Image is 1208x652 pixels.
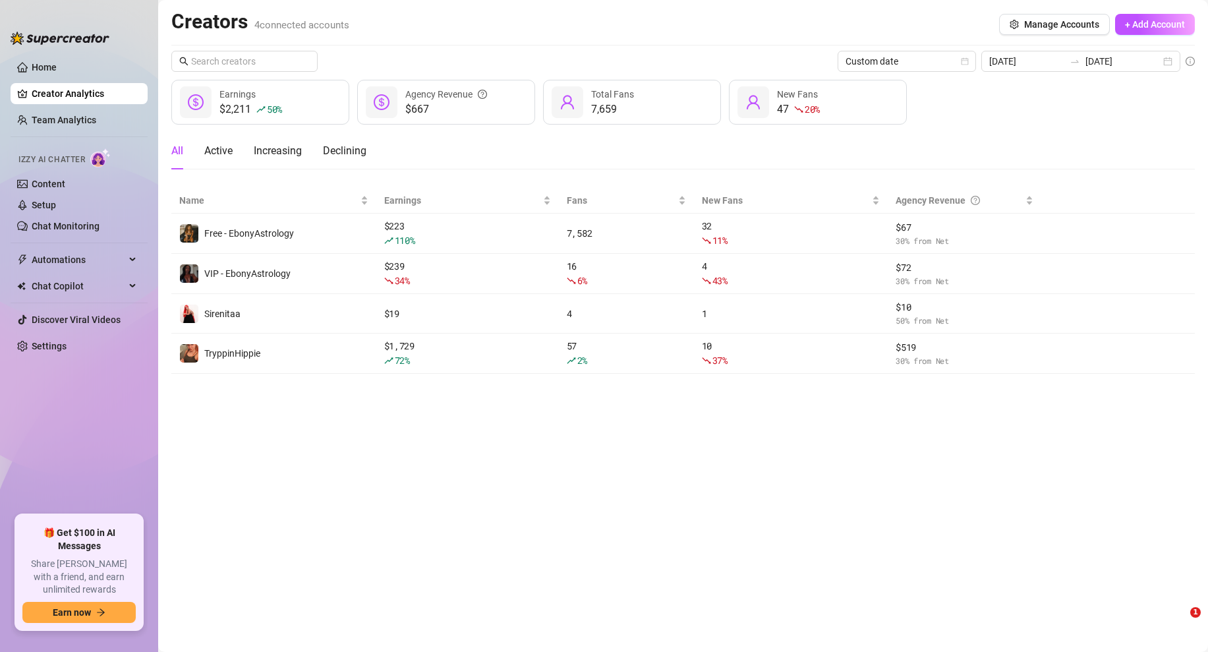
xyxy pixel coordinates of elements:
[171,9,349,34] h2: Creators
[267,103,282,115] span: 50 %
[254,19,349,31] span: 4 connected accounts
[1010,20,1019,29] span: setting
[896,275,1033,287] span: 30 % from Net
[384,193,540,208] span: Earnings
[204,228,294,239] span: Free - EbonyAstrology
[702,307,880,321] div: 1
[846,51,968,71] span: Custom date
[567,226,686,241] div: 7,582
[896,355,1033,367] span: 30 % from Net
[179,57,188,66] span: search
[702,236,711,245] span: fall
[11,32,109,45] img: logo-BBDzfeDw.svg
[702,276,711,285] span: fall
[395,274,410,287] span: 34 %
[204,348,260,359] span: TryppinHippie
[395,354,410,367] span: 72 %
[559,188,694,214] th: Fans
[405,87,487,102] div: Agency Revenue
[90,148,111,167] img: AI Chatter
[961,57,969,65] span: calendar
[96,608,105,617] span: arrow-right
[180,305,198,323] img: Sirenitaa
[32,115,96,125] a: Team Analytics
[384,276,393,285] span: fall
[17,282,26,291] img: Chat Copilot
[567,339,686,368] div: 57
[560,94,575,110] span: user
[1190,607,1201,618] span: 1
[180,264,198,283] img: VIP - EbonyAstrology
[405,102,487,117] span: $667
[567,356,576,365] span: rise
[1070,56,1080,67] span: swap-right
[384,339,551,368] div: $ 1,729
[567,193,676,208] span: Fans
[1024,19,1099,30] span: Manage Accounts
[204,309,241,319] span: Sirenitaa
[32,341,67,351] a: Settings
[591,102,634,117] div: 7,659
[32,249,125,270] span: Automations
[32,200,56,210] a: Setup
[896,340,1033,355] span: $ 519
[896,314,1033,327] span: 50 % from Net
[896,220,1033,235] span: $ 67
[204,268,291,279] span: VIP - EbonyAstrology
[374,94,389,110] span: dollar-circle
[256,105,266,114] span: rise
[384,356,393,365] span: rise
[1163,607,1195,639] iframe: Intercom live chat
[32,83,137,104] a: Creator Analytics
[702,219,880,248] div: 32
[191,54,299,69] input: Search creators
[702,259,880,288] div: 4
[777,102,820,117] div: 47
[794,105,803,114] span: fall
[219,102,282,117] div: $2,211
[22,558,136,597] span: Share [PERSON_NAME] with a friend, and earn unlimited rewards
[32,221,100,231] a: Chat Monitoring
[180,224,198,243] img: Free - EbonyAstrology
[171,188,376,214] th: Name
[896,193,1023,208] div: Agency Revenue
[567,259,686,288] div: 16
[971,193,980,208] span: question-circle
[376,188,559,214] th: Earnings
[1085,54,1161,69] input: End date
[384,307,551,321] div: $ 19
[577,354,587,367] span: 2 %
[219,89,256,100] span: Earnings
[478,87,487,102] span: question-circle
[32,314,121,325] a: Discover Viral Videos
[1125,19,1185,30] span: + Add Account
[712,354,728,367] span: 37 %
[577,274,587,287] span: 6 %
[18,154,85,166] span: Izzy AI Chatter
[384,259,551,288] div: $ 239
[395,234,415,247] span: 110 %
[188,94,204,110] span: dollar-circle
[1186,57,1195,66] span: info-circle
[171,143,183,159] div: All
[32,179,65,189] a: Content
[896,235,1033,247] span: 30 % from Net
[896,300,1033,314] span: $ 10
[745,94,761,110] span: user
[591,89,634,100] span: Total Fans
[32,276,125,297] span: Chat Copilot
[204,143,233,159] div: Active
[53,607,91,618] span: Earn now
[179,193,358,208] span: Name
[254,143,302,159] div: Increasing
[384,219,551,248] div: $ 223
[567,307,686,321] div: 4
[702,339,880,368] div: 10
[384,236,393,245] span: rise
[805,103,820,115] span: 20 %
[32,62,57,73] a: Home
[896,260,1033,275] span: $ 72
[999,14,1110,35] button: Manage Accounts
[180,344,198,363] img: TryppinHippie
[1070,56,1080,67] span: to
